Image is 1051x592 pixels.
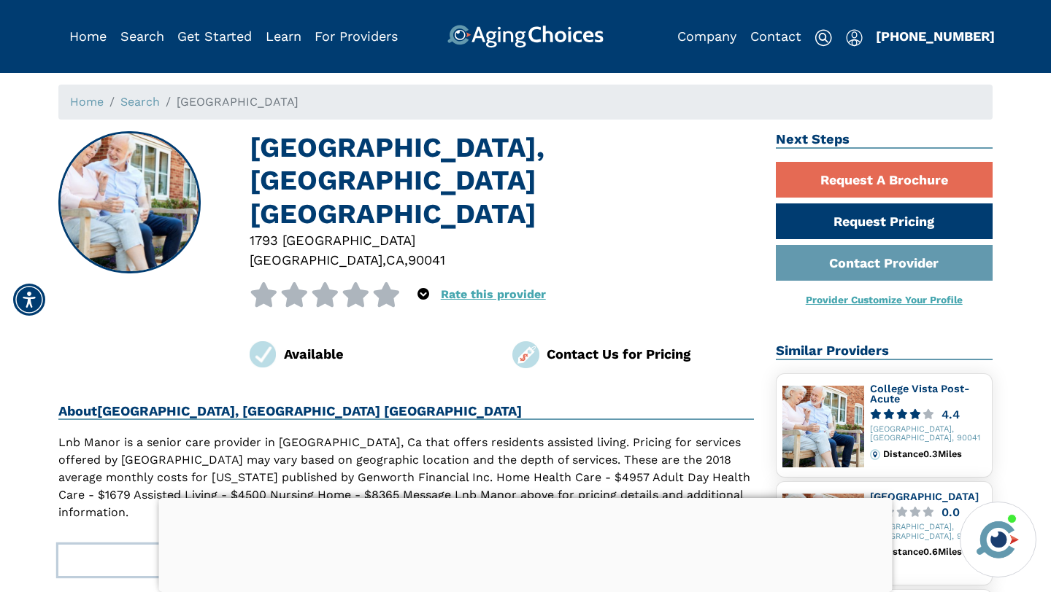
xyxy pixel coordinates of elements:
a: 0.0 [870,507,987,518]
span: , [382,252,386,268]
div: Available [284,344,491,364]
div: Distance 0.6 Miles [883,547,986,557]
span: [GEOGRAPHIC_DATA] [177,95,299,109]
div: Contact Us for Pricing [547,344,754,364]
a: Learn [266,28,301,44]
div: Popover trigger [120,25,164,48]
a: Get Started [177,28,252,44]
a: Home [69,28,107,44]
img: AgingChoices [447,25,604,48]
img: search-icon.svg [815,29,832,47]
div: Popover trigger [417,282,429,307]
a: Request Pricing [776,203,993,239]
img: user-icon.svg [846,29,863,47]
span: CA [386,252,404,268]
a: Company [677,28,736,44]
a: Rate this provider [441,287,546,301]
span: [GEOGRAPHIC_DATA] [250,252,382,268]
div: Popover trigger [846,25,863,48]
a: Search [120,28,164,44]
div: [GEOGRAPHIC_DATA], [GEOGRAPHIC_DATA], 90041 [870,523,987,542]
a: Request A Brochure [776,162,993,198]
nav: breadcrumb [58,85,993,120]
span: , [404,252,408,268]
div: 0.0 [942,507,960,518]
button: Show Less [58,545,754,577]
a: For Providers [315,28,398,44]
img: Lnb Manor, Los Angeles CA [60,133,200,273]
a: Contact Provider [776,245,993,281]
div: 90041 [408,250,445,270]
a: Home [70,95,104,109]
h1: [GEOGRAPHIC_DATA], [GEOGRAPHIC_DATA] [GEOGRAPHIC_DATA] [250,131,754,230]
h2: About [GEOGRAPHIC_DATA], [GEOGRAPHIC_DATA] [GEOGRAPHIC_DATA] [58,403,754,421]
p: Lnb Manor is a senior care provider in [GEOGRAPHIC_DATA], Ca that offers residents assisted livin... [58,434,754,521]
a: [PHONE_NUMBER] [876,28,995,44]
img: avatar [973,515,1023,564]
a: Contact [750,28,801,44]
h2: Next Steps [776,131,993,149]
a: Search [120,95,160,109]
div: Accessibility Menu [13,284,45,316]
iframe: iframe [762,294,1036,493]
iframe: Advertisement [159,498,893,588]
div: 1793 [GEOGRAPHIC_DATA] [250,230,754,250]
a: [GEOGRAPHIC_DATA] [870,491,979,502]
